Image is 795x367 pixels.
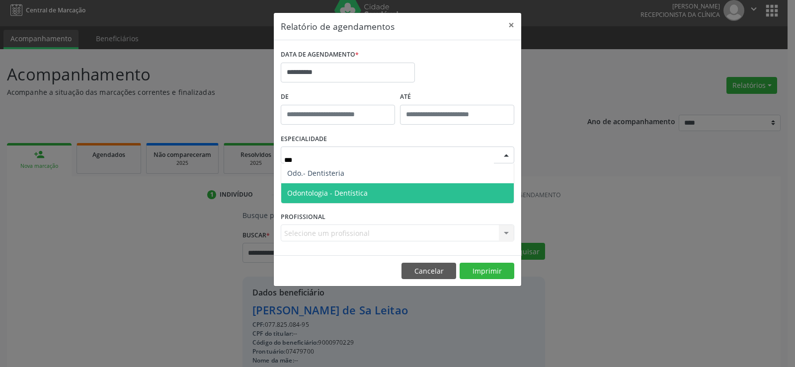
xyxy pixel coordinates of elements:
span: Odontologia - Dentística [287,188,368,198]
label: PROFISSIONAL [281,209,325,224]
label: ATÉ [400,89,514,105]
button: Imprimir [460,263,514,280]
label: ESPECIALIDADE [281,132,327,147]
button: Close [501,13,521,37]
button: Cancelar [401,263,456,280]
h5: Relatório de agendamentos [281,20,395,33]
label: De [281,89,395,105]
span: Odo.- Dentisteria [287,168,344,178]
label: DATA DE AGENDAMENTO [281,47,359,63]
